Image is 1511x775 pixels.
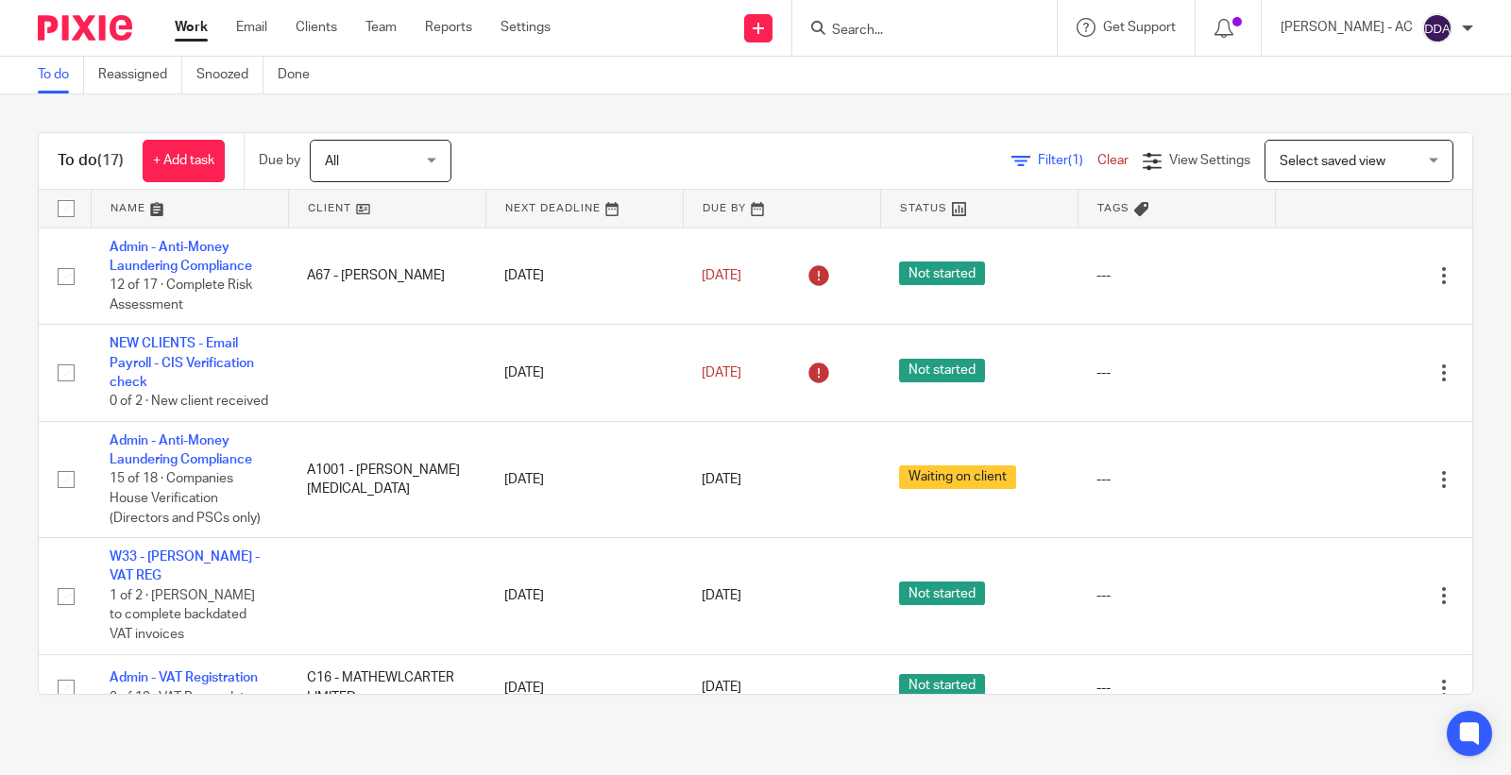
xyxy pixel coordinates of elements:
span: Select saved view [1280,155,1385,168]
img: Pixie [38,15,132,41]
td: [DATE] [485,654,683,721]
td: [DATE] [485,538,683,654]
span: [DATE] [702,269,741,282]
span: Tags [1097,203,1129,213]
span: [DATE] [702,589,741,602]
span: Not started [899,581,985,605]
input: Search [830,23,1000,40]
span: 12 of 17 · Complete Risk Assessment [110,278,252,312]
span: Not started [899,359,985,382]
a: Snoozed [196,57,263,93]
span: 15 of 18 · Companies House Verification (Directors and PSCs only) [110,473,261,525]
td: A1001 - [PERSON_NAME][MEDICAL_DATA] [288,421,485,537]
td: C16 - MATHEWLCARTER LIMITED [288,654,485,721]
span: Not started [899,674,985,698]
td: A67 - [PERSON_NAME] [288,227,485,325]
a: W33 - [PERSON_NAME] - VAT REG [110,550,260,582]
a: To do [38,57,84,93]
span: Waiting on client [899,465,1016,489]
span: 0 of 2 · New client received [110,395,268,408]
td: [DATE] [485,325,683,422]
div: --- [1096,363,1256,382]
td: [DATE] [485,421,683,537]
a: Reassigned [98,57,182,93]
h1: To do [58,151,124,171]
span: Get Support [1103,21,1176,34]
td: [DATE] [485,227,683,325]
a: Clients [296,18,337,37]
span: Not started [899,261,985,285]
img: svg%3E [1422,13,1452,43]
span: All [325,155,339,168]
span: [DATE] [702,366,741,379]
a: Settings [501,18,551,37]
a: Done [278,57,324,93]
span: (17) [97,153,124,168]
div: --- [1096,586,1256,605]
div: --- [1096,470,1256,489]
a: Admin - Anti-Money Laundering Compliance [110,241,252,273]
span: [DATE] [702,682,741,695]
p: [PERSON_NAME] - AC [1281,18,1413,37]
a: Admin - VAT Registration [110,671,258,684]
a: Clear [1097,154,1129,167]
span: Filter [1038,154,1097,167]
a: + Add task [143,140,225,182]
div: --- [1096,679,1256,698]
div: --- [1096,266,1256,285]
a: NEW CLIENTS - Email Payroll - CIS Verification check [110,337,254,389]
span: 1 of 2 · [PERSON_NAME] to complete backdated VAT invoices [110,589,255,641]
span: View Settings [1169,154,1250,167]
span: 2 of 12 · VAT Reg update [110,691,252,704]
p: Due by [259,151,300,170]
a: Work [175,18,208,37]
a: Email [236,18,267,37]
span: [DATE] [702,473,741,486]
span: (1) [1068,154,1083,167]
a: Team [365,18,397,37]
a: Reports [425,18,472,37]
a: Admin - Anti-Money Laundering Compliance [110,434,252,466]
